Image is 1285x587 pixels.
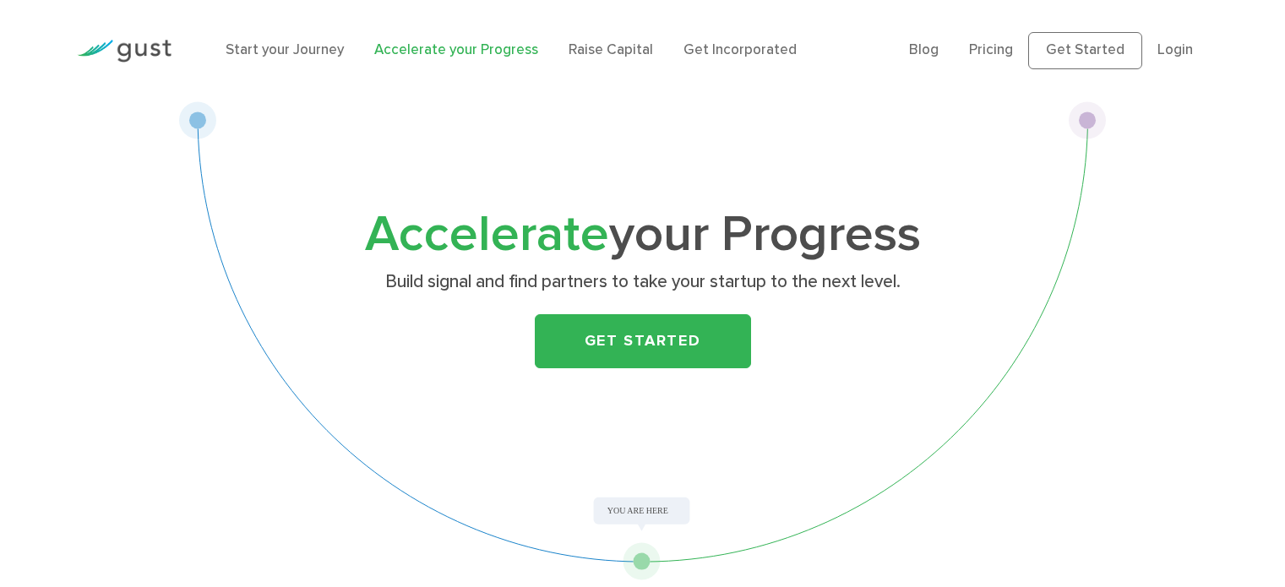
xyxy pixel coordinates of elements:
[535,314,751,368] a: Get Started
[315,270,970,294] p: Build signal and find partners to take your startup to the next level.
[909,41,939,58] a: Blog
[365,204,609,264] span: Accelerate
[77,40,172,63] img: Gust Logo
[683,41,797,58] a: Get Incorporated
[226,41,344,58] a: Start your Journey
[374,41,538,58] a: Accelerate your Progress
[1028,32,1142,69] a: Get Started
[569,41,653,58] a: Raise Capital
[1157,41,1193,58] a: Login
[309,212,977,258] h1: your Progress
[969,41,1013,58] a: Pricing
